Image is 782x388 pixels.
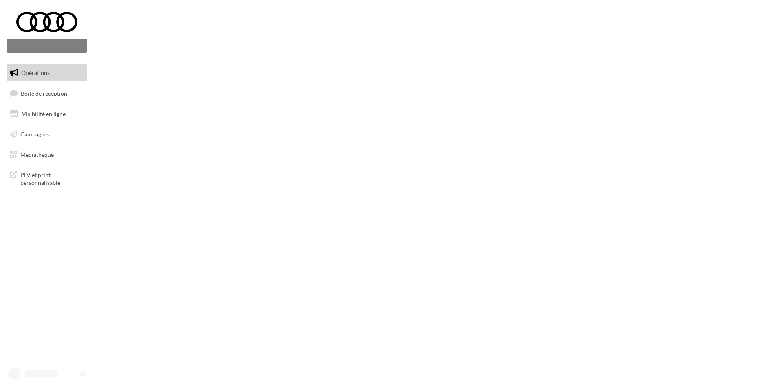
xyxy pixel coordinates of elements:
a: Campagnes [5,126,89,143]
a: Médiathèque [5,146,89,163]
a: Boîte de réception [5,85,89,102]
div: Nouvelle campagne [7,39,87,53]
span: Médiathèque [20,151,54,158]
a: Visibilité en ligne [5,105,89,123]
a: Opérations [5,64,89,81]
span: PLV et print personnalisable [20,169,84,187]
span: Visibilité en ligne [22,110,66,117]
span: Campagnes [20,131,50,138]
span: Opérations [21,69,50,76]
a: PLV et print personnalisable [5,166,89,190]
span: Boîte de réception [21,90,67,96]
